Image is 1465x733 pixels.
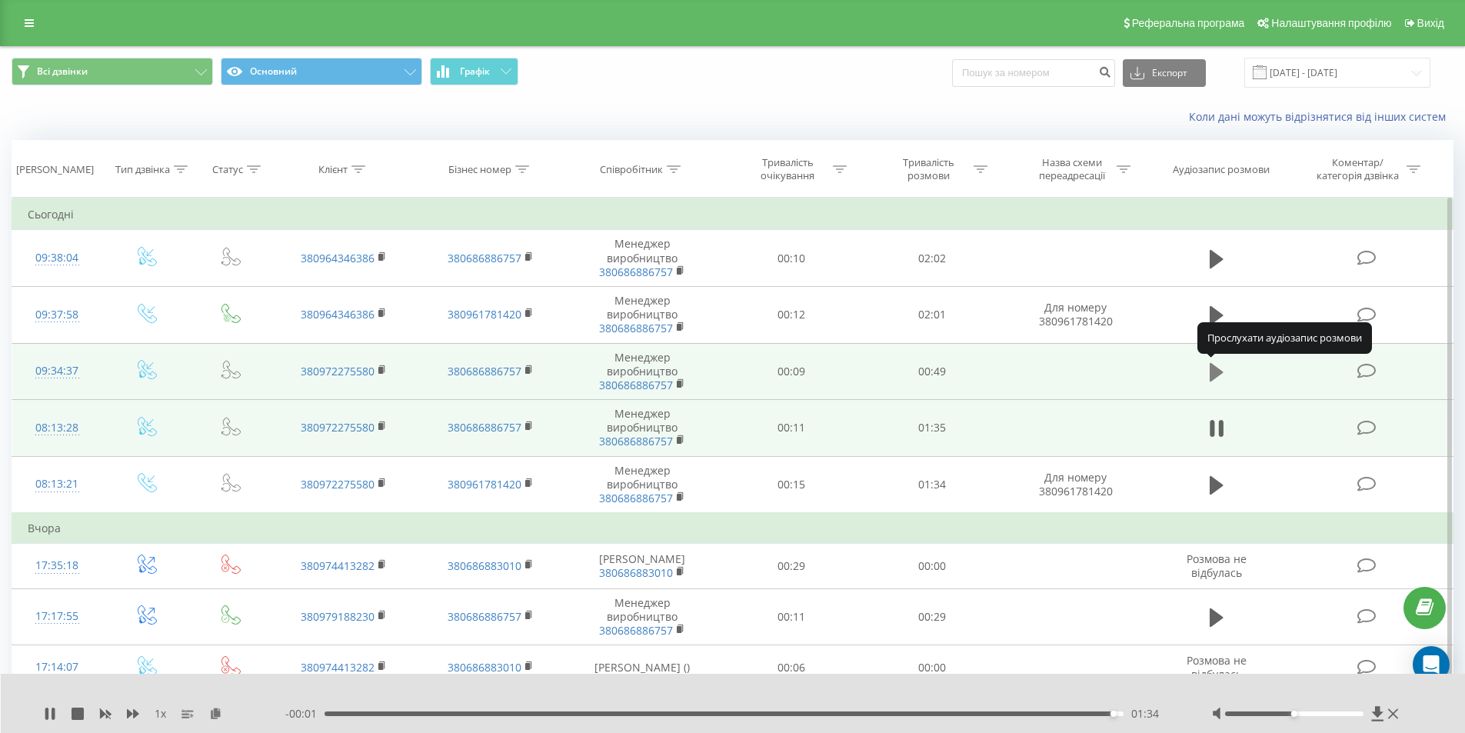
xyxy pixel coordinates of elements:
div: Аудіозапис розмови [1173,163,1270,176]
a: 380961781420 [448,477,521,491]
a: 380686886757 [599,265,673,279]
td: 00:06 [721,645,862,690]
div: Тривалість розмови [887,156,970,182]
span: Графік [460,66,490,77]
a: 380686886757 [599,434,673,448]
div: Прослухати аудіозапис розмови [1197,322,1372,353]
span: Налаштування профілю [1271,17,1391,29]
a: 380686886757 [448,609,521,624]
td: 00:11 [721,588,862,645]
a: 380686886757 [599,491,673,505]
button: Графік [430,58,518,85]
td: 00:15 [721,456,862,513]
a: 380972275580 [301,364,375,378]
div: Назва схеми переадресації [1030,156,1113,182]
div: Accessibility label [1110,711,1116,717]
a: 380686886757 [448,364,521,378]
td: Сьогодні [12,199,1453,230]
td: 00:49 [862,343,1003,400]
td: Менеджер виробництво [564,456,721,513]
td: 01:35 [862,400,1003,457]
td: Менеджер виробництво [564,343,721,400]
div: 08:13:28 [28,413,87,443]
a: 380961781420 [448,307,521,322]
a: 380686886757 [448,251,521,265]
a: 380964346386 [301,307,375,322]
td: Менеджер виробництво [564,400,721,457]
td: Для номеру 380961781420 [1002,456,1148,513]
a: 380686886757 [599,321,673,335]
a: 380686886757 [599,378,673,392]
td: Менеджер виробництво [564,588,721,645]
div: Open Intercom Messenger [1413,646,1450,683]
td: Менеджер виробництво [564,286,721,343]
td: 02:01 [862,286,1003,343]
div: Тривалість очікування [747,156,829,182]
td: 00:00 [862,544,1003,588]
button: Експорт [1123,59,1206,87]
a: 380686883010 [448,660,521,675]
a: 380979188230 [301,609,375,624]
div: Коментар/категорія дзвінка [1313,156,1403,182]
button: Основний [221,58,422,85]
td: 00:29 [862,588,1003,645]
a: 380972275580 [301,477,375,491]
div: Accessibility label [1291,711,1297,717]
a: 380972275580 [301,420,375,435]
div: 17:17:55 [28,601,87,631]
td: Менеджер виробництво [564,230,721,287]
div: Тип дзвінка [115,163,170,176]
div: 09:34:37 [28,356,87,386]
a: 380686886757 [448,420,521,435]
td: 02:02 [862,230,1003,287]
a: 380974413282 [301,558,375,573]
div: 08:13:21 [28,469,87,499]
span: Вихід [1417,17,1444,29]
td: [PERSON_NAME] [564,544,721,588]
td: 01:34 [862,456,1003,513]
span: - 00:01 [285,706,325,721]
a: Коли дані можуть відрізнятися вiд інших систем [1189,109,1453,124]
td: 00:10 [721,230,862,287]
a: 380686886757 [599,623,673,638]
div: Статус [212,163,243,176]
div: 17:14:07 [28,652,87,682]
td: 00:00 [862,645,1003,690]
span: Розмова не відбулась [1187,653,1247,681]
td: 00:12 [721,286,862,343]
a: 380974413282 [301,660,375,675]
div: [PERSON_NAME] [16,163,94,176]
a: 380686883010 [448,558,521,573]
span: Реферальна програма [1132,17,1245,29]
span: Всі дзвінки [37,65,88,78]
div: 17:35:18 [28,551,87,581]
div: Бізнес номер [448,163,511,176]
button: Всі дзвінки [12,58,213,85]
td: 00:11 [721,400,862,457]
a: 380686883010 [599,565,673,580]
div: 09:38:04 [28,243,87,273]
td: [PERSON_NAME] () [564,645,721,690]
input: Пошук за номером [952,59,1115,87]
a: 380964346386 [301,251,375,265]
span: 01:34 [1131,706,1159,721]
td: 00:09 [721,343,862,400]
div: Співробітник [600,163,663,176]
td: Вчора [12,513,1453,544]
span: Розмова не відбулась [1187,551,1247,580]
td: 00:29 [721,544,862,588]
span: 1 x [155,706,166,721]
td: Для номеру 380961781420 [1002,286,1148,343]
div: Клієнт [318,163,348,176]
div: 09:37:58 [28,300,87,330]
